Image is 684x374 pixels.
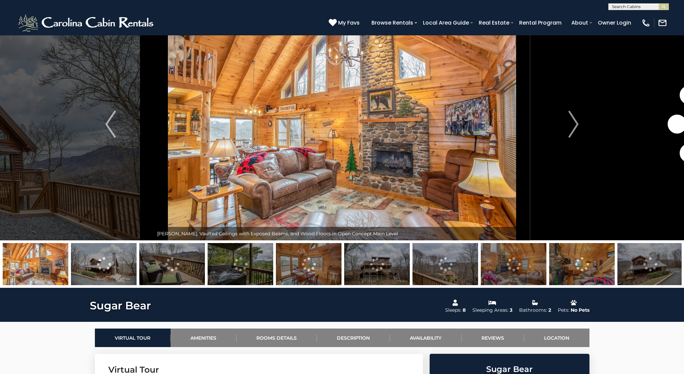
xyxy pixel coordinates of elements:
img: 163275036 [71,243,137,285]
img: 163275037 [139,243,205,285]
a: Real Estate [475,17,513,29]
img: 163275038 [208,243,273,285]
img: mail-regular-white.png [658,18,667,28]
a: Local Area Guide [420,17,472,29]
span: My Favs [338,19,360,27]
img: 163275035 [3,243,68,285]
img: 163275044 [617,243,683,285]
a: Description [317,329,390,347]
button: Next [530,8,617,240]
img: 163275040 [344,243,410,285]
img: White-1-2.png [17,13,156,33]
img: arrow [568,111,578,138]
img: arrow [105,111,115,138]
img: 163275043 [549,243,615,285]
a: Location [524,329,589,347]
img: phone-regular-white.png [641,18,651,28]
a: Rooms Details [237,329,317,347]
img: 163275041 [412,243,478,285]
a: Reviews [462,329,524,347]
button: Previous [67,8,154,240]
img: 163275039 [276,243,341,285]
a: My Favs [329,19,361,27]
a: About [568,17,591,29]
a: Owner Login [595,17,635,29]
a: Availability [390,329,462,347]
a: Browse Rentals [368,17,417,29]
a: Amenities [171,329,237,347]
h2: Sugar Bear [431,365,588,374]
a: Virtual Tour [95,329,171,347]
div: [PERSON_NAME], Vaulted Ceilings with Exposed Beams, and Wood Floors in Open Concept Main Level [154,227,530,240]
img: 163275042 [481,243,546,285]
a: Rental Program [516,17,565,29]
